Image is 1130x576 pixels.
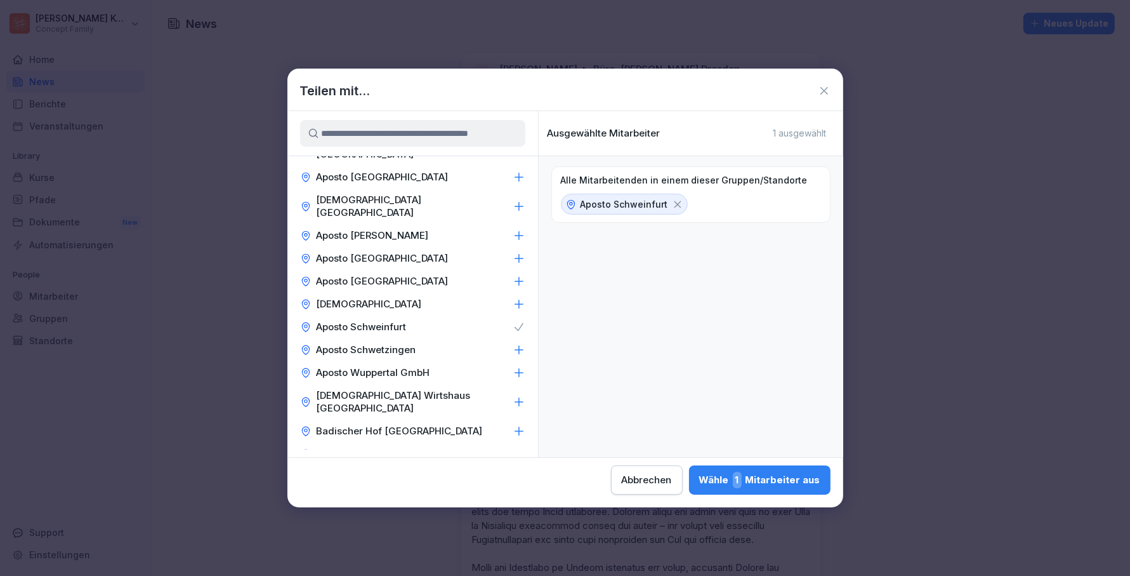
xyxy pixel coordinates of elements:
p: Ausgewählte Mitarbeiter [548,128,660,139]
p: Aposto Wuppertal GmbH [317,366,430,379]
h1: Teilen mit... [300,81,371,100]
p: 1 ausgewählt [773,128,827,139]
p: [DEMOGRAPHIC_DATA] Wirtshaus [GEOGRAPHIC_DATA] [317,389,508,415]
div: Abbrechen [622,473,672,487]
p: Aposto [GEOGRAPHIC_DATA] [317,171,449,184]
p: [DEMOGRAPHIC_DATA] [GEOGRAPHIC_DATA] [317,194,508,219]
p: Aposto Schweinfurt [581,198,668,211]
span: 1 [733,472,742,488]
p: Aposto [GEOGRAPHIC_DATA] [317,275,449,288]
p: Badischer Hof [GEOGRAPHIC_DATA] [317,425,483,438]
button: Abbrechen [611,465,683,495]
p: Aposto Schweinfurt [317,321,407,333]
p: Aposto Schwetzingen [317,344,416,356]
p: Aposto [GEOGRAPHIC_DATA] [317,252,449,265]
p: Alle Mitarbeitenden in einem dieser Gruppen/Standorte [561,175,808,186]
p: Aposto [PERSON_NAME] [317,229,429,242]
div: Wähle Mitarbeiter aus [699,472,820,488]
p: Besitos [GEOGRAPHIC_DATA] [317,448,450,460]
button: Wähle1Mitarbeiter aus [689,465,831,495]
p: [DEMOGRAPHIC_DATA] [317,298,422,311]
